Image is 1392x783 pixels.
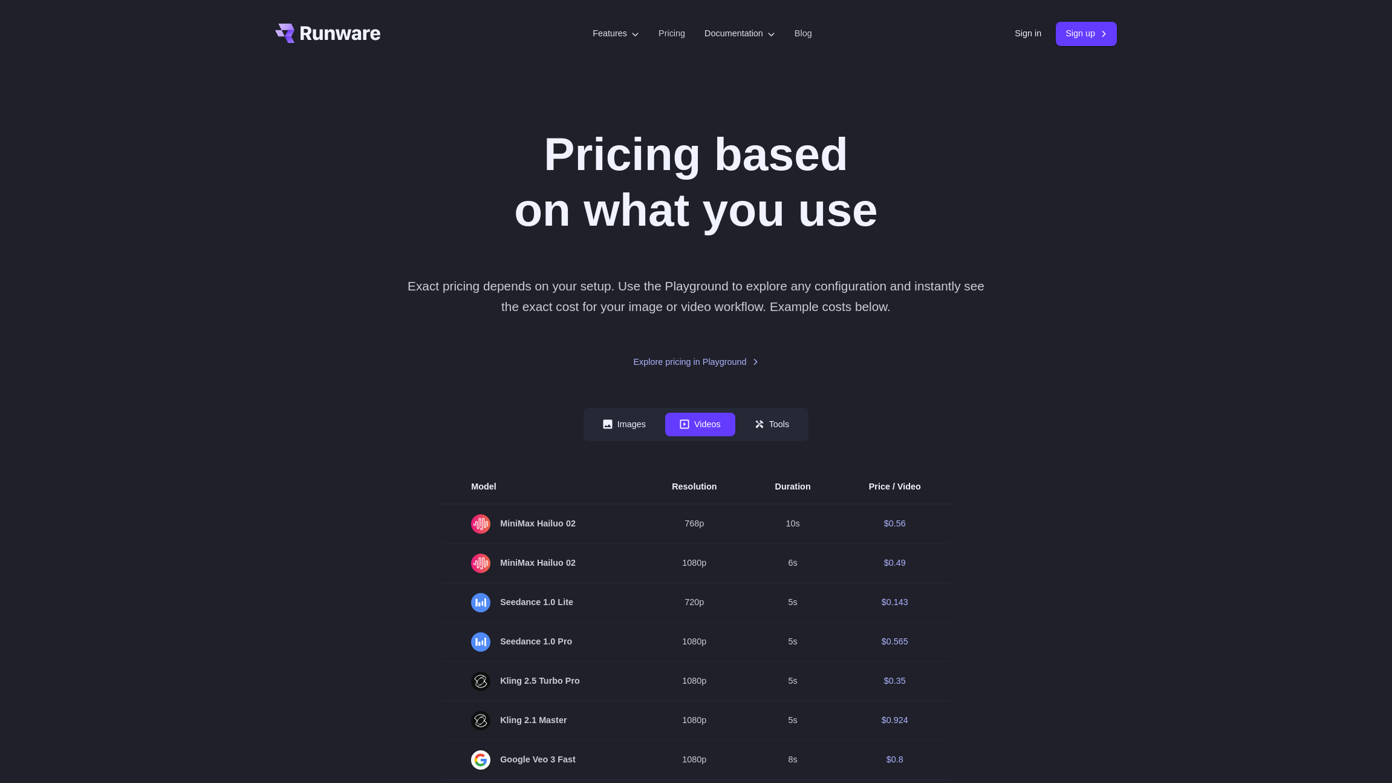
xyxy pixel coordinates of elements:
[643,470,746,504] th: Resolution
[1056,22,1117,45] a: Sign up
[643,583,746,622] td: 720p
[593,27,639,41] label: Features
[840,543,950,583] td: $0.49
[471,672,614,691] span: Kling 2.5 Turbo Pro
[840,661,950,701] td: $0.35
[704,27,775,41] label: Documentation
[359,126,1033,237] h1: Pricing based on what you use
[840,740,950,779] td: $0.8
[588,413,660,436] button: Images
[840,701,950,740] td: $0.924
[471,593,614,612] span: Seedance 1.0 Lite
[840,583,950,622] td: $0.143
[643,661,746,701] td: 1080p
[659,27,685,41] a: Pricing
[795,27,812,41] a: Blog
[471,750,614,770] span: Google Veo 3 Fast
[471,514,614,534] span: MiniMax Hailuo 02
[442,470,643,504] th: Model
[643,543,746,583] td: 1080p
[471,711,614,730] span: Kling 2.1 Master
[471,632,614,652] span: Seedance 1.0 Pro
[402,276,990,316] p: Exact pricing depends on your setup. Use the Playground to explore any configuration and instantl...
[1015,27,1041,41] a: Sign in
[643,740,746,779] td: 1080p
[746,701,840,740] td: 5s
[633,355,758,369] a: Explore pricing in Playground
[740,413,804,436] button: Tools
[746,661,840,701] td: 5s
[275,24,380,43] a: Go to /
[746,622,840,661] td: 5s
[746,470,840,504] th: Duration
[840,622,950,661] td: $0.565
[746,504,840,544] td: 10s
[840,504,950,544] td: $0.56
[643,622,746,661] td: 1080p
[840,470,950,504] th: Price / Video
[746,583,840,622] td: 5s
[643,504,746,544] td: 768p
[746,543,840,583] td: 6s
[665,413,735,436] button: Videos
[643,701,746,740] td: 1080p
[746,740,840,779] td: 8s
[471,554,614,573] span: MiniMax Hailuo 02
